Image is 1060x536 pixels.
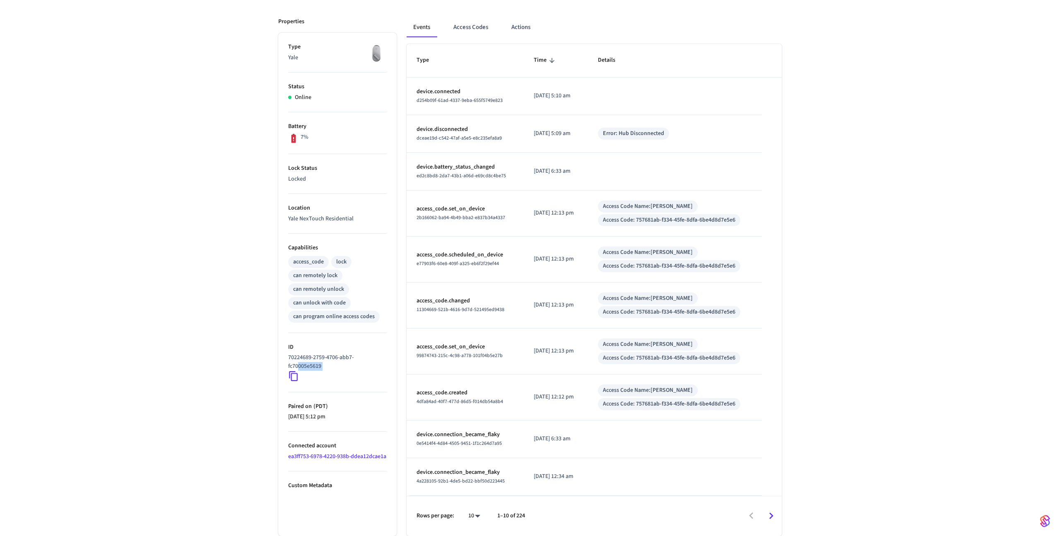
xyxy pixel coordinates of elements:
[288,204,387,212] p: Location
[534,167,578,176] p: [DATE] 6:33 am
[417,440,502,447] span: 0e5414f4-4d84-4505-9451-1f1c264d7a95
[1040,514,1050,528] img: SeamLogoGradient.69752ec5.svg
[288,122,387,131] p: Battery
[312,402,328,410] span: ( PDT )
[603,308,735,316] div: Access Code: 757681ab-f334-45fe-8dfa-6be4d8d7e5e6
[603,340,693,349] div: Access Code Name: [PERSON_NAME]
[417,54,440,67] span: Type
[417,430,514,439] p: device.connection_became_flaky
[534,129,578,138] p: [DATE] 5:09 am
[417,97,503,104] span: d254b09f-61ad-4337-9eba-655f5749e823
[505,17,537,37] button: Actions
[497,512,525,520] p: 1–10 of 224
[417,306,504,313] span: 11304669-521b-4616-9d7d-521495ed9438
[417,389,514,397] p: access_code.created
[366,43,387,63] img: August Wifi Smart Lock 3rd Gen, Silver, Front
[417,352,503,359] span: 99874743-215c-4c98-a778-101f04b5e27b
[407,17,437,37] button: Events
[288,215,387,223] p: Yale NexTouch Residential
[417,478,505,485] span: 4a228105-92b1-4de5-bd22-bbf50d223445
[288,353,383,371] p: 70224689-2759-4706-abb7-fc70005e5619
[417,512,454,520] p: Rows per page:
[603,129,664,138] div: Error: Hub Disconnected
[288,175,387,183] p: Locked
[603,216,735,225] div: Access Code: 757681ab-f334-45fe-8dfa-6be4d8d7e5e6
[288,452,386,461] a: ea3ff753-6978-4220-938b-ddea12dcae1a
[293,271,337,280] div: can remotely lock
[603,202,693,211] div: Access Code Name: [PERSON_NAME]
[417,172,506,179] span: ed2c8bd8-2da7-43b1-a06d-e69cd8c4be75
[295,93,311,102] p: Online
[293,299,346,307] div: can unlock with code
[603,248,693,257] div: Access Code Name: [PERSON_NAME]
[336,258,347,266] div: lock
[288,343,387,352] p: ID
[417,468,514,477] p: device.connection_became_flaky
[278,17,304,26] p: Properties
[761,506,781,526] button: Go to next page
[288,244,387,252] p: Capabilities
[407,44,782,495] table: sticky table
[534,435,578,443] p: [DATE] 6:33 am
[534,347,578,355] p: [DATE] 12:13 pm
[534,92,578,100] p: [DATE] 5:10 am
[603,386,693,395] div: Access Code Name: [PERSON_NAME]
[293,285,344,294] div: can remotely unlock
[534,393,578,401] p: [DATE] 12:12 pm
[447,17,495,37] button: Access Codes
[288,82,387,91] p: Status
[464,510,484,522] div: 10
[534,472,578,481] p: [DATE] 12:34 am
[417,260,499,267] span: e77903f6-60e8-409f-a325-eb6f2f29ef44
[417,205,514,213] p: access_code.set_on_device
[598,54,626,67] span: Details
[417,125,514,134] p: device.disconnected
[417,135,502,142] span: dceae19d-c542-47af-a5e5-e8c235efa8a9
[301,133,308,142] p: 7%
[603,262,735,270] div: Access Code: 757681ab-f334-45fe-8dfa-6be4d8d7e5e6
[417,214,505,221] span: 2b166062-ba94-4b49-bba2-e837b34a4337
[417,343,514,351] p: access_code.set_on_device
[407,17,782,37] div: ant example
[293,312,375,321] div: can program online access codes
[417,398,503,405] span: 4dfa84ad-40f7-477d-86d5-f014db54a8b4
[293,258,324,266] div: access_code
[288,413,387,421] p: [DATE] 5:12 pm
[288,402,387,411] p: Paired on
[288,442,387,450] p: Connected account
[534,54,557,67] span: Time
[603,294,693,303] div: Access Code Name: [PERSON_NAME]
[603,354,735,362] div: Access Code: 757681ab-f334-45fe-8dfa-6be4d8d7e5e6
[603,400,735,408] div: Access Code: 757681ab-f334-45fe-8dfa-6be4d8d7e5e6
[288,164,387,173] p: Lock Status
[534,209,578,217] p: [DATE] 12:13 pm
[288,43,387,51] p: Type
[417,163,514,171] p: device.battery_status_changed
[534,255,578,263] p: [DATE] 12:13 pm
[417,251,514,259] p: access_code.scheduled_on_device
[534,301,578,309] p: [DATE] 12:13 pm
[417,87,514,96] p: device.connected
[288,53,387,62] p: Yale
[288,481,387,490] p: Custom Metadata
[417,297,514,305] p: access_code.changed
